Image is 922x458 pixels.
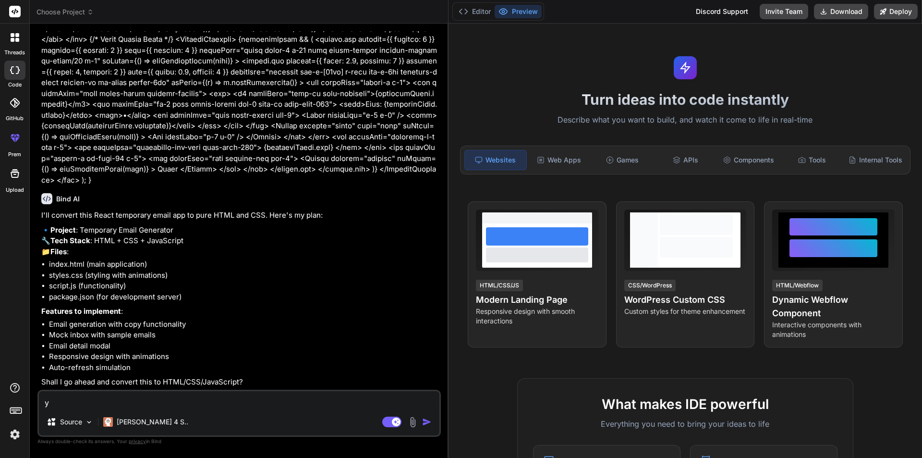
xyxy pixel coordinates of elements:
[476,280,523,291] div: HTML/CSS/JS
[454,91,916,108] h1: Turn ideas into code instantly
[60,417,82,427] p: Source
[772,320,895,339] p: Interactive components with animations
[814,4,868,19] button: Download
[129,438,146,444] span: privacy
[41,225,439,258] p: 🔹 : Temporary Email Generator 🔧 : HTML + CSS + JavaScript 📁 :
[41,307,121,316] strong: Features to implement
[533,394,837,414] h2: What makes IDE powerful
[845,150,906,170] div: Internal Tools
[50,247,67,256] strong: Files
[7,426,23,443] img: settings
[4,49,25,57] label: threads
[495,5,542,18] button: Preview
[37,437,441,446] p: Always double-check its answers. Your in Bind
[6,114,24,123] label: GitHub
[49,281,439,292] li: script.js (functionality)
[8,81,22,89] label: code
[49,319,439,330] li: Email generation with copy functionality
[874,4,918,19] button: Deploy
[41,210,439,221] p: I'll convert this React temporary email app to pure HTML and CSS. Here's my plan:
[49,362,439,373] li: Auto-refresh simulation
[529,150,590,170] div: Web Apps
[41,306,439,317] p: :
[476,307,598,326] p: Responsive design with smooth interactions
[50,225,76,235] strong: Project
[464,150,527,170] div: Websites
[718,150,780,170] div: Components
[655,150,716,170] div: APIs
[781,150,843,170] div: Tools
[455,5,495,18] button: Editor
[772,280,823,291] div: HTML/Webflow
[56,194,80,204] h6: Bind AI
[6,186,24,194] label: Upload
[49,270,439,281] li: styles.css (styling with animations)
[624,280,676,291] div: CSS/WordPress
[407,417,418,428] img: attachment
[476,293,598,307] h4: Modern Landing Page
[39,391,439,408] textarea: y
[624,307,747,316] p: Custom styles for theme enhancement
[760,4,808,19] button: Invite Team
[49,351,439,362] li: Responsive design with animations
[117,417,188,427] p: [PERSON_NAME] 4 S..
[41,377,439,388] p: Shall I go ahead and convert this to HTML/CSS/JavaScript?
[36,7,94,17] span: Choose Project
[454,114,916,126] p: Describe what you want to build, and watch it come to life in real-time
[50,236,90,245] strong: Tech Stack
[533,418,837,430] p: Everything you need to bring your ideas to life
[49,259,439,270] li: index.html (main application)
[422,417,432,427] img: icon
[49,330,439,341] li: Mock inbox with sample emails
[624,293,747,307] h4: WordPress Custom CSS
[49,292,439,303] li: package.json (for development server)
[772,293,895,320] h4: Dynamic Webflow Component
[103,417,113,427] img: Claude 4 Sonnet
[49,341,439,352] li: Email detail modal
[8,150,21,159] label: prem
[592,150,653,170] div: Games
[85,418,93,426] img: Pick Models
[690,4,754,19] div: Discord Support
